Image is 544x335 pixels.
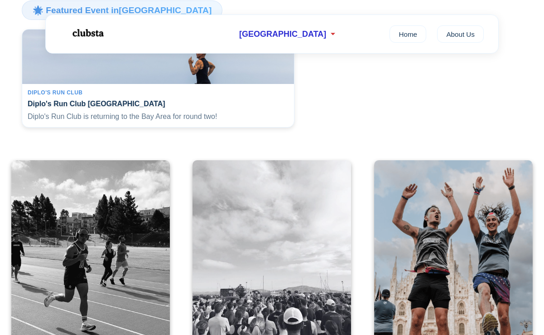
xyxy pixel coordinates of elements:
[28,89,289,96] div: Diplo's Run Club
[437,25,484,43] a: About Us
[239,30,326,39] span: [GEOGRAPHIC_DATA]
[390,25,426,43] a: Home
[28,112,289,122] p: Diplo's Run Club is returning to the Bay Area for round two!
[22,0,222,20] h3: 🌟 Featured Event in [GEOGRAPHIC_DATA]
[28,99,289,108] h4: Diplo's Run Club [GEOGRAPHIC_DATA]
[60,22,115,44] img: Logo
